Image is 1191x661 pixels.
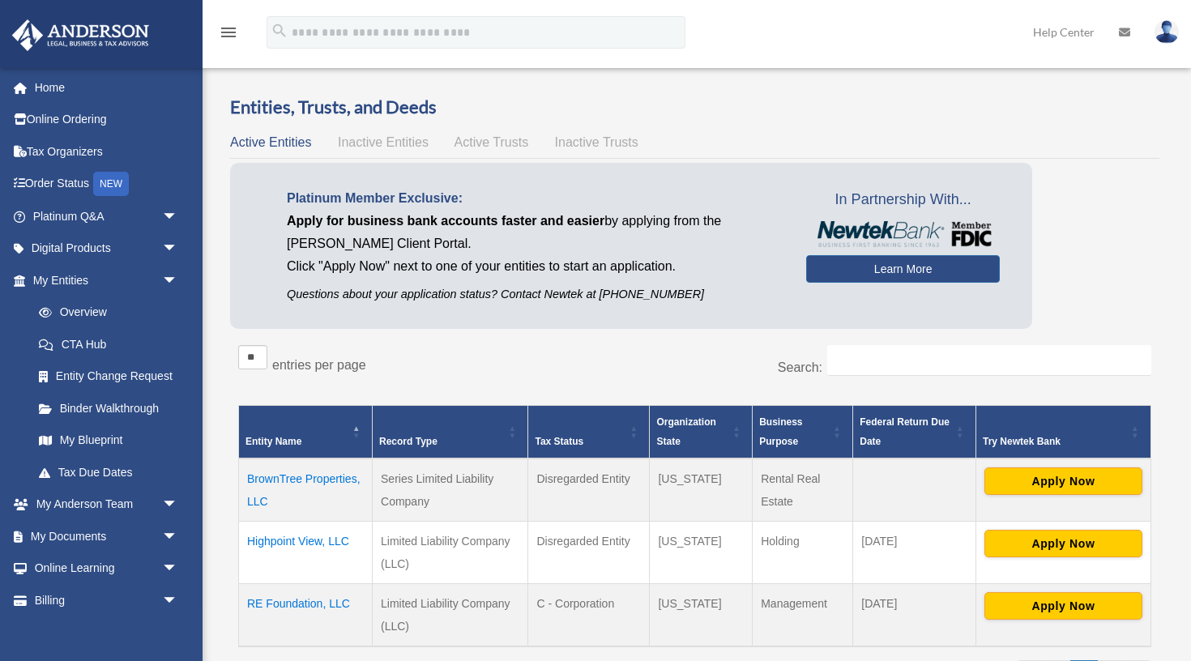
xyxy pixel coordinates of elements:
span: Inactive Trusts [555,135,638,149]
th: Federal Return Due Date: Activate to sort [853,405,976,458]
span: Inactive Entities [338,135,429,149]
p: Platinum Member Exclusive: [287,187,782,210]
h3: Entities, Trusts, and Deeds [230,95,1159,120]
span: Organization State [656,416,715,447]
th: Tax Status: Activate to sort [528,405,650,458]
span: Apply for business bank accounts faster and easier [287,214,604,228]
td: [US_STATE] [650,583,753,646]
a: Binder Walkthrough [23,392,194,424]
span: Business Purpose [759,416,802,447]
td: [US_STATE] [650,521,753,583]
p: Questions about your application status? Contact Newtek at [PHONE_NUMBER] [287,284,782,305]
span: arrow_drop_down [162,488,194,522]
a: menu [219,28,238,42]
span: Active Entities [230,135,311,149]
th: Try Newtek Bank : Activate to sort [975,405,1150,458]
span: Active Trusts [455,135,529,149]
label: Search: [778,360,822,374]
a: CTA Hub [23,328,194,360]
a: My Entitiesarrow_drop_down [11,264,194,296]
td: [US_STATE] [650,458,753,522]
img: NewtekBankLogoSM.png [814,221,992,247]
img: Anderson Advisors Platinum Portal [7,19,154,51]
span: Record Type [379,436,438,447]
td: Disregarded Entity [528,458,650,522]
div: NEW [93,172,129,196]
button: Apply Now [984,592,1142,620]
span: arrow_drop_down [162,584,194,617]
span: Entity Name [245,436,301,447]
a: Order StatusNEW [11,168,203,201]
td: Series Limited Liability Company [373,458,528,522]
td: Limited Liability Company (LLC) [373,583,528,646]
a: Online Ordering [11,104,203,136]
span: arrow_drop_down [162,520,194,553]
i: search [271,22,288,40]
a: Tax Due Dates [23,456,194,488]
th: Entity Name: Activate to invert sorting [239,405,373,458]
td: Limited Liability Company (LLC) [373,521,528,583]
a: Digital Productsarrow_drop_down [11,232,203,265]
td: Rental Real Estate [753,458,853,522]
th: Business Purpose: Activate to sort [753,405,853,458]
img: User Pic [1155,20,1179,44]
span: arrow_drop_down [162,232,194,266]
td: BrownTree Properties, LLC [239,458,373,522]
td: Disregarded Entity [528,521,650,583]
span: arrow_drop_down [162,552,194,586]
button: Apply Now [984,467,1142,495]
span: Tax Status [535,436,583,447]
i: menu [219,23,238,42]
span: Federal Return Due Date [860,416,950,447]
a: Learn More [806,255,1000,283]
a: Billingarrow_drop_down [11,584,203,616]
a: My Anderson Teamarrow_drop_down [11,488,203,521]
span: arrow_drop_down [162,264,194,297]
div: Try Newtek Bank [983,432,1126,451]
a: Online Learningarrow_drop_down [11,552,203,585]
td: C - Corporation [528,583,650,646]
a: My Blueprint [23,424,194,457]
td: RE Foundation, LLC [239,583,373,646]
span: arrow_drop_down [162,200,194,233]
span: In Partnership With... [806,187,1000,213]
td: Management [753,583,853,646]
td: [DATE] [853,521,976,583]
td: Holding [753,521,853,583]
td: [DATE] [853,583,976,646]
p: Click "Apply Now" next to one of your entities to start an application. [287,255,782,278]
label: entries per page [272,358,366,372]
a: Home [11,71,203,104]
th: Record Type: Activate to sort [373,405,528,458]
button: Apply Now [984,530,1142,557]
p: by applying from the [PERSON_NAME] Client Portal. [287,210,782,255]
a: Overview [23,296,186,329]
td: Highpoint View, LLC [239,521,373,583]
th: Organization State: Activate to sort [650,405,753,458]
a: Entity Change Request [23,360,194,393]
a: Platinum Q&Aarrow_drop_down [11,200,203,232]
a: Tax Organizers [11,135,203,168]
a: My Documentsarrow_drop_down [11,520,203,552]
